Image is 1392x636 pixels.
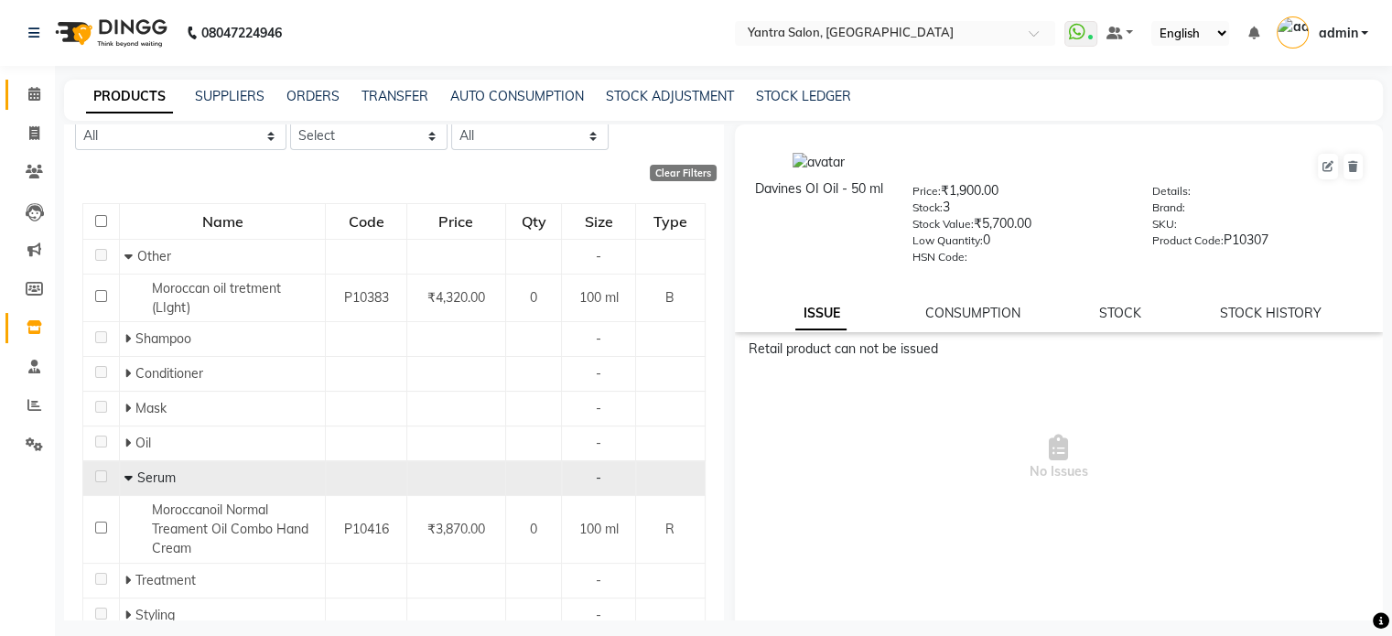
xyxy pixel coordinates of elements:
span: Moroccan oil tretment (LIght) [152,280,281,316]
a: STOCK HISTORY [1220,305,1322,321]
a: AUTO CONSUMPTION [450,88,584,104]
a: STOCK ADJUSTMENT [606,88,734,104]
div: Size [563,205,634,238]
span: - [596,330,601,347]
span: P10383 [344,289,389,306]
span: B [665,289,674,306]
label: Product Code: [1152,232,1224,249]
span: - [596,572,601,588]
span: Expand Row [124,330,135,347]
span: Expand Row [124,435,135,451]
a: TRANSFER [361,88,428,104]
span: Treatment [135,572,196,588]
a: SUPPLIERS [195,88,264,104]
div: Retail product can not be issued [749,340,1370,359]
label: Details: [1152,183,1191,199]
label: Price: [912,183,941,199]
span: Shampoo [135,330,191,347]
div: 0 [912,231,1125,256]
span: admin [1318,24,1357,43]
label: Stock Value: [912,216,974,232]
span: Mask [135,400,167,416]
span: R [665,521,674,537]
span: Oil [135,435,151,451]
span: ₹3,870.00 [427,521,485,537]
img: avatar [793,153,845,172]
div: ₹1,900.00 [912,181,1125,207]
span: - [596,435,601,451]
img: admin [1277,16,1309,49]
span: Expand Row [124,365,135,382]
a: ORDERS [286,88,340,104]
span: Moroccanoil Normal Treament Oil Combo Hand Cream [152,501,308,556]
span: 0 [530,289,537,306]
span: ₹4,320.00 [427,289,485,306]
div: Qty [507,205,561,238]
img: logo [47,7,172,59]
div: Name [121,205,324,238]
span: Serum [137,469,176,486]
a: STOCK LEDGER [756,88,851,104]
span: Collapse Row [124,248,137,264]
a: STOCK [1099,305,1141,321]
a: ISSUE [795,297,847,330]
label: Stock: [912,199,943,216]
span: Collapse Row [124,469,137,486]
span: Conditioner [135,365,203,382]
div: Type [637,205,703,238]
div: Davines OI Oil - 50 ml [753,179,886,199]
span: - [596,248,601,264]
span: Expand Row [124,400,135,416]
span: Other [137,248,171,264]
div: Price [408,205,504,238]
label: HSN Code: [912,249,967,265]
div: Code [327,205,405,238]
a: CONSUMPTION [925,305,1020,321]
label: Brand: [1152,199,1185,216]
label: SKU: [1152,216,1177,232]
span: Styling [135,607,175,623]
label: Low Quantity: [912,232,983,249]
span: 100 ml [579,289,619,306]
div: P10307 [1152,231,1365,256]
span: Expand Row [124,572,135,588]
span: P10416 [344,521,389,537]
span: 0 [530,521,537,537]
span: - [596,400,601,416]
span: 100 ml [579,521,619,537]
div: Clear Filters [650,165,717,181]
div: ₹5,700.00 [912,214,1125,240]
span: No Issues [749,366,1370,549]
span: - [596,607,601,623]
span: - [596,365,601,382]
span: Expand Row [124,607,135,623]
a: PRODUCTS [86,81,173,113]
b: 08047224946 [201,7,282,59]
span: - [596,469,601,486]
div: 3 [912,198,1125,223]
